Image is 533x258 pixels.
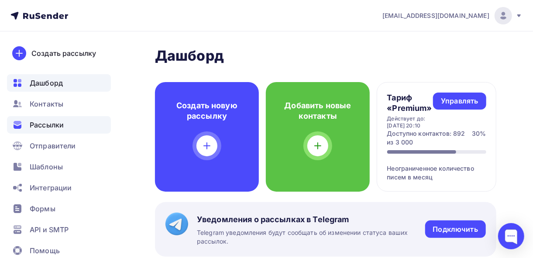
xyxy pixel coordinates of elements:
h4: Создать новую рассылку [169,100,245,121]
span: Дашборд [30,78,63,88]
div: Действует до: [DATE] 20:10 [387,115,433,129]
span: Контакты [30,99,63,109]
h2: Дашборд [155,47,496,65]
span: Помощь [30,245,60,256]
a: [EMAIL_ADDRESS][DOMAIN_NAME] [382,7,523,24]
h4: Добавить новые контакты [280,100,356,121]
span: Формы [30,203,55,214]
span: API и SMTP [30,224,69,235]
span: Интеграции [30,182,72,193]
span: Рассылки [30,120,64,130]
div: Управлять [441,96,478,106]
span: [EMAIL_ADDRESS][DOMAIN_NAME] [382,11,489,20]
a: Дашборд [7,74,111,92]
a: Формы [7,200,111,217]
span: Отправители [30,141,76,151]
a: Отправители [7,137,111,155]
h4: Тариф «Premium» [387,93,433,114]
span: Шаблоны [30,162,63,172]
span: Telegram уведомления будут сообщать об изменении статуса ваших рассылок. [197,228,425,246]
a: Контакты [7,95,111,113]
div: Неограниченное количество писем в месяц [387,154,486,182]
div: Доступно контактов: 892 из 3 000 [387,129,472,147]
span: Уведомления о рассылках в Telegram [197,214,425,225]
div: Создать рассылку [31,48,96,58]
a: Шаблоны [7,158,111,175]
div: 30% [472,129,486,147]
div: Подключить [433,224,478,234]
a: Рассылки [7,116,111,134]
